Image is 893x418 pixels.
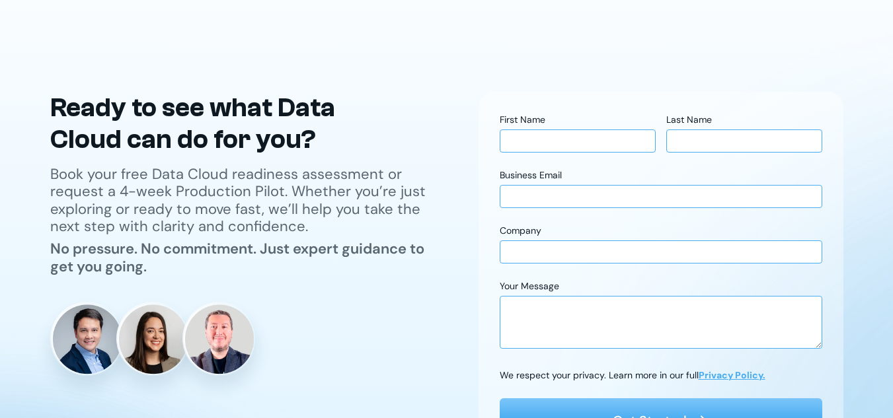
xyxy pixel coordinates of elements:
span: No pressure. No commitment. Just expert guidance to get you going. [50,239,424,275]
div: Last Name [666,113,822,129]
div: Company [500,224,822,240]
p: Book your free Data Cloud readiness assessment or request a 4-week Production Pilot. Whether you’... [50,166,436,236]
h2: Ready to see what Data Cloud can do for you? [50,92,407,155]
div: First Name [500,113,656,129]
div: Business Email [500,168,822,185]
p: We respect your privacy. Learn more in our full [500,368,765,382]
a: Privacy Policy. [699,369,765,381]
div: Your Message [500,279,822,296]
